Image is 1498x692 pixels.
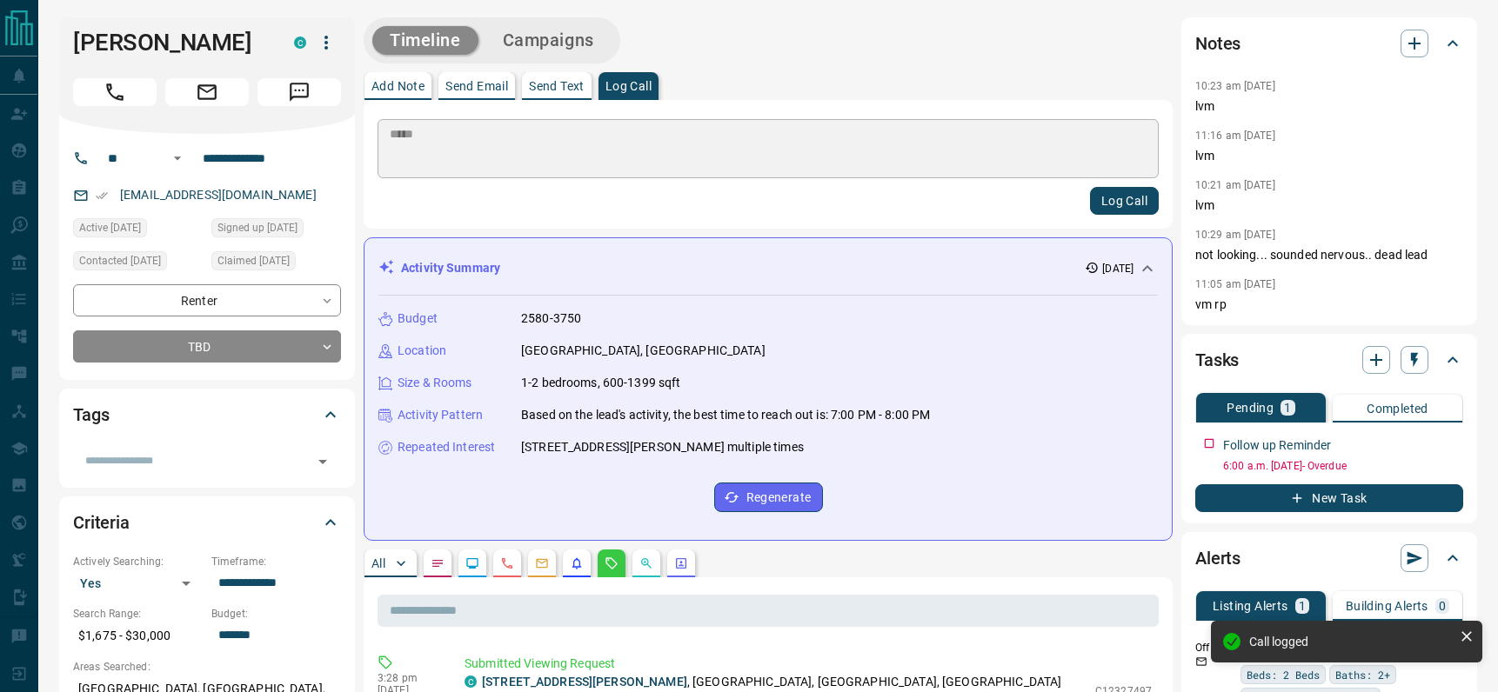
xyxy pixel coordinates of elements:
button: New Task [1195,484,1463,512]
p: Send Text [529,80,585,92]
p: 6:00 a.m. [DATE] - Overdue [1223,458,1463,474]
div: Mon Aug 18 2025 [73,251,203,276]
p: Activity Pattern [398,406,483,424]
p: 1 [1284,402,1291,414]
svg: Calls [500,556,514,570]
h2: Tasks [1195,346,1239,374]
div: Alerts [1195,537,1463,579]
p: Budget [398,309,438,328]
p: not looking... sounded nervous.. dead lead [1195,246,1463,264]
button: Campaigns [485,26,612,55]
svg: Notes [431,556,445,570]
p: Send Email [445,80,508,92]
p: Repeated Interest [398,438,495,456]
p: Add Note [371,80,425,92]
p: Follow up Reminder [1223,436,1331,455]
span: Message [257,78,341,106]
p: 3:28 pm [378,672,438,684]
h1: [PERSON_NAME] [73,29,268,57]
p: Search Range: [73,606,203,622]
div: Yes [73,569,203,597]
div: Tasks [1195,339,1463,381]
button: Open [311,449,335,474]
a: [STREET_ADDRESS][PERSON_NAME] [482,675,687,689]
div: Notes [1195,23,1463,64]
svg: Email Verified [96,190,108,202]
p: , [GEOGRAPHIC_DATA], [GEOGRAPHIC_DATA], [GEOGRAPHIC_DATA] [482,673,1061,691]
p: [STREET_ADDRESS][PERSON_NAME] multiple times [521,438,804,456]
div: Criteria [73,502,341,543]
p: Log Call [605,80,652,92]
div: condos.ca [294,37,306,49]
span: Call [73,78,157,106]
svg: Opportunities [639,556,653,570]
p: Based on the lead's activity, the best time to reach out is: 7:00 PM - 8:00 PM [521,406,930,424]
svg: Requests [605,556,619,570]
h2: Alerts [1195,544,1241,572]
h2: Notes [1195,30,1241,57]
button: Open [167,148,188,169]
p: 2580-3750 [521,309,581,328]
p: 11:05 am [DATE] [1195,278,1275,290]
svg: Emails [535,556,549,570]
p: Activity Summary [401,259,500,277]
button: Timeline [372,26,478,55]
p: 1 [1299,600,1306,612]
span: Claimed [DATE] [217,252,290,269]
div: Tags [73,394,341,436]
p: Actively Searching: [73,554,203,569]
span: Active [DATE] [79,219,141,236]
span: Contacted [DATE] [79,252,161,269]
div: Tue Dec 26 2023 [211,251,341,276]
p: Pending [1227,402,1274,414]
div: Call logged [1249,635,1453,649]
p: 0 [1439,600,1446,612]
p: lvm [1195,97,1463,116]
div: Activity Summary[DATE] [378,252,1158,284]
p: Submitted Viewing Request [465,655,1152,673]
span: Email [165,78,249,106]
p: lvm [1195,147,1463,165]
p: Completed [1367,403,1428,415]
a: [EMAIL_ADDRESS][DOMAIN_NAME] [120,188,317,202]
p: 1-2 bedrooms, 600-1399 sqft [521,374,681,392]
div: TBD [73,330,341,363]
p: [GEOGRAPHIC_DATA], [GEOGRAPHIC_DATA] [521,342,766,360]
svg: Agent Actions [674,556,688,570]
svg: Lead Browsing Activity [465,556,479,570]
p: [DATE] [1102,261,1134,276]
p: vm rp [1195,296,1463,314]
p: Location [398,342,446,360]
h2: Criteria [73,509,130,536]
div: Sun Aug 17 2025 [73,218,203,243]
p: Listing Alerts [1213,600,1288,612]
svg: Listing Alerts [570,556,584,570]
p: $1,675 - $30,000 [73,622,203,650]
p: 11:16 am [DATE] [1195,130,1275,142]
button: Log Call [1090,187,1159,215]
p: Off [1195,640,1230,655]
button: Regenerate [714,482,823,512]
span: Signed up [DATE] [217,219,298,236]
p: Building Alerts [1346,600,1428,612]
p: Timeframe: [211,554,341,569]
p: lvm [1195,196,1463,215]
p: Budget: [211,606,341,622]
h2: Tags [73,401,109,429]
p: 10:21 am [DATE] [1195,179,1275,191]
p: 10:29 am [DATE] [1195,229,1275,241]
p: Areas Searched: [73,659,341,675]
div: Renter [73,284,341,316]
p: All [371,557,385,569]
p: Size & Rooms [398,374,472,392]
svg: Email [1195,655,1207,668]
div: Sun Sep 22 2019 [211,218,341,243]
div: condos.ca [465,675,477,688]
p: 10:23 am [DATE] [1195,80,1275,92]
